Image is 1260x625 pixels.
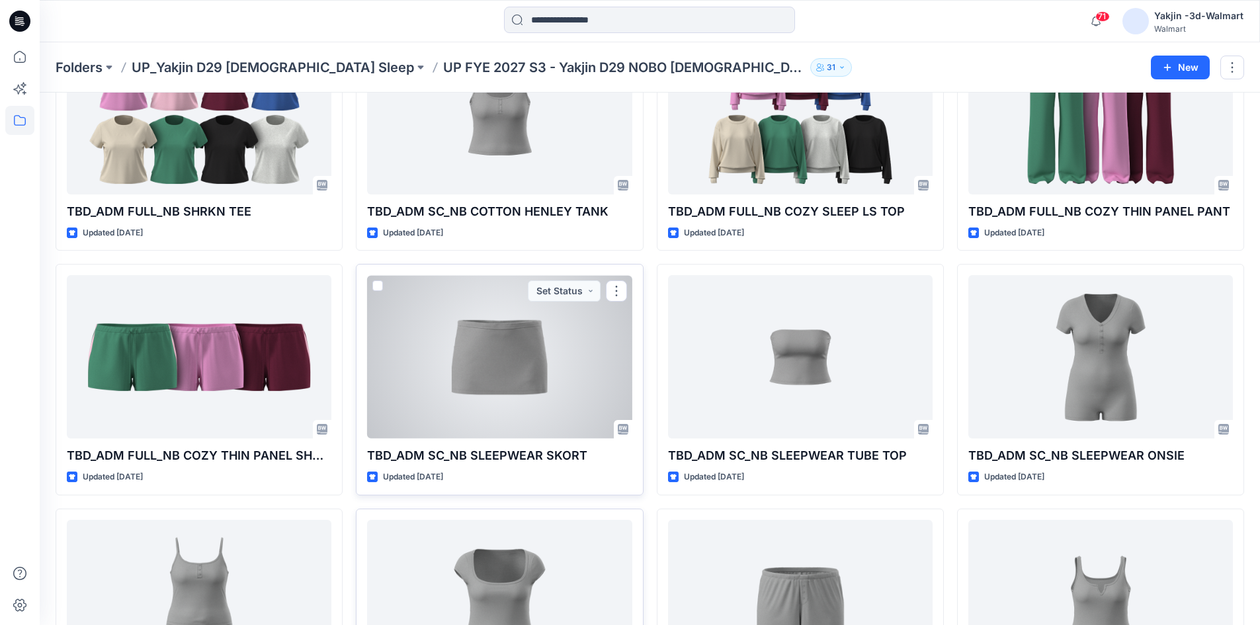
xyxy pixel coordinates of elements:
p: TBD_ADM SC_NB SLEEPWEAR TUBE TOP [668,446,933,465]
p: Updated [DATE] [383,226,443,240]
p: TBD_ADM SC_NB COTTON HENLEY TANK [367,202,632,221]
span: 71 [1095,11,1110,22]
a: TBD_ADM SC_NB SLEEPWEAR SKORT [367,275,632,438]
button: New [1151,56,1210,79]
p: Updated [DATE] [83,226,143,240]
a: TBD_ADM FULL_NB SHRKN TEE [67,31,331,194]
a: TBD_ADM FULL_NB COZY SLEEP LS TOP [668,31,933,194]
a: TBD_ADM SC_NB SLEEPWEAR TUBE TOP [668,275,933,438]
a: TBD_ADM SC_NB SLEEPWEAR ONSIE [968,275,1233,438]
p: TBD_ADM FULL_NB COZY SLEEP LS TOP [668,202,933,221]
a: TBD_ADM FULL_NB COZY THIN PANEL SHORT [67,275,331,438]
p: TBD_ADM FULL_NB COZY THIN PANEL SHORT [67,446,331,465]
p: Updated [DATE] [83,470,143,484]
button: 31 [810,58,852,77]
a: TBD_ADM SC_NB COTTON HENLEY TANK [367,31,632,194]
p: Updated [DATE] [684,226,744,240]
a: Folders [56,58,103,77]
p: UP FYE 2027 S3 - Yakjin D29 NOBO [DEMOGRAPHIC_DATA] Sleepwear [443,58,805,77]
a: TBD_ADM FULL_NB COZY THIN PANEL PANT [968,31,1233,194]
div: Yakjin -3d-Walmart [1154,8,1243,24]
p: 31 [827,60,835,75]
p: TBD_ADM FULL_NB COZY THIN PANEL PANT [968,202,1233,221]
a: UP_Yakjin D29 [DEMOGRAPHIC_DATA] Sleep [132,58,414,77]
p: TBD_ADM SC_NB SLEEPWEAR SKORT [367,446,632,465]
p: Updated [DATE] [383,470,443,484]
div: Walmart [1154,24,1243,34]
p: Updated [DATE] [684,470,744,484]
p: Updated [DATE] [984,470,1044,484]
p: Updated [DATE] [984,226,1044,240]
p: TBD_ADM FULL_NB SHRKN TEE [67,202,331,221]
p: TBD_ADM SC_NB SLEEPWEAR ONSIE [968,446,1233,465]
img: avatar [1122,8,1149,34]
